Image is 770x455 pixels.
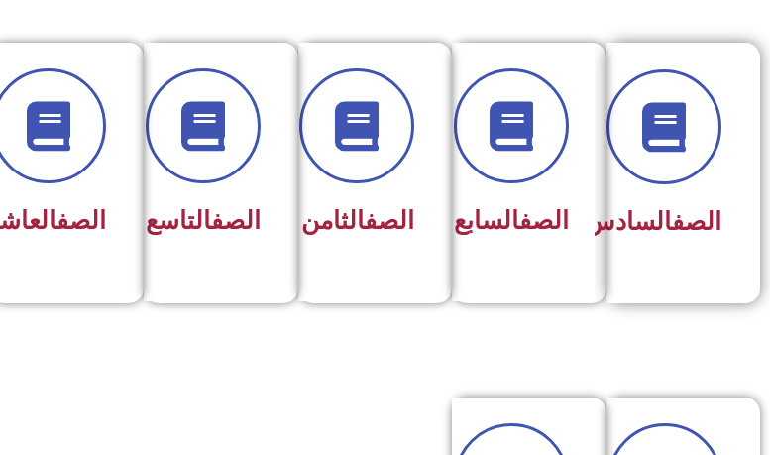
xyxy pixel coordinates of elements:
[211,206,261,235] a: الصف
[365,206,414,235] a: الصف
[301,206,414,235] span: الثامن
[146,206,261,235] span: التاسع
[56,206,106,235] a: الصف
[672,207,721,236] a: الصف
[519,206,569,235] a: الصف
[585,207,721,236] span: السادس
[454,206,569,235] span: السابع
